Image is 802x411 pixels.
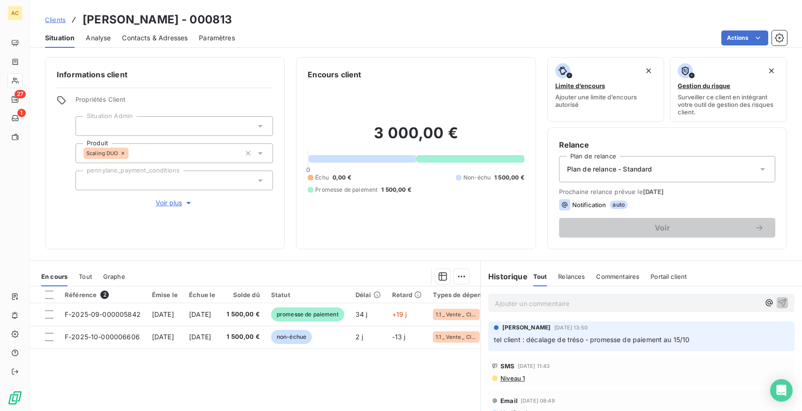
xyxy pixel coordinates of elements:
[670,57,787,122] button: Gestion du risqueSurveiller ce client en intégrant votre outil de gestion des risques client.
[554,325,588,330] span: [DATE] 13:50
[547,57,665,122] button: Limite d’encoursAjouter une limite d’encours autorisé
[392,291,422,299] div: Retard
[86,33,111,43] span: Analyse
[521,398,555,404] span: [DATE] 08:49
[83,11,232,28] h3: [PERSON_NAME] - 000813
[65,333,140,341] span: F-2025-10-000006606
[678,93,779,116] span: Surveiller ce client en intégrant votre outil de gestion des risques client.
[8,390,23,405] img: Logo LeanPay
[45,33,75,43] span: Situation
[555,93,657,108] span: Ajouter une limite d’encours autorisé
[100,291,109,299] span: 2
[392,310,407,318] span: +19 j
[502,323,551,332] span: [PERSON_NAME]
[65,310,141,318] span: F-2025-09-000005842
[315,173,329,182] span: Échu
[45,15,66,24] a: Clients
[65,291,141,299] div: Référence
[79,273,92,280] span: Tout
[596,273,639,280] span: Commentaires
[481,271,528,282] h6: Historique
[356,333,363,341] span: 2 j
[103,273,125,280] span: Graphe
[17,109,26,117] span: 1
[678,82,730,90] span: Gestion du risque
[559,218,775,238] button: Voir
[189,291,215,299] div: Échue le
[436,312,477,317] span: 1.1 _ Vente _ Clients
[559,188,775,195] span: Prochaine relance prévue le
[436,334,477,340] span: 1.1 _ Vente _ Clients
[156,198,193,208] span: Voir plus
[152,333,174,341] span: [DATE]
[86,150,118,156] span: Scaling DUO
[518,363,550,369] span: [DATE] 11:43
[308,69,361,80] h6: Encours client
[8,6,23,21] div: AC
[558,273,585,280] span: Relances
[189,310,211,318] span: [DATE]
[610,201,628,209] span: auto
[392,333,406,341] span: -13 j
[333,173,351,182] span: 0,00 €
[199,33,235,43] span: Paramètres
[227,332,260,342] span: 1 500,00 €
[45,16,66,23] span: Clients
[494,336,689,344] span: tel client : décalage de tréso - promesse de paiement au 15/10
[572,201,606,209] span: Notification
[500,397,518,404] span: Email
[15,90,26,98] span: 27
[306,166,310,173] span: 0
[559,139,775,150] h6: Relance
[189,333,211,341] span: [DATE]
[271,291,344,299] div: Statut
[129,149,136,157] input: Ajouter une valeur
[770,379,793,402] div: Open Intercom Messenger
[152,291,178,299] div: Émise le
[227,310,260,319] span: 1 500,00 €
[555,82,605,90] span: Limite d’encours
[152,310,174,318] span: [DATE]
[570,224,755,232] span: Voir
[567,164,652,174] span: Plan de relance - Standard
[356,310,368,318] span: 34 j
[76,198,273,208] button: Voir plus
[76,96,273,109] span: Propriétés Client
[227,291,260,299] div: Solde dû
[721,30,768,45] button: Actions
[122,33,188,43] span: Contacts & Adresses
[533,273,547,280] span: Tout
[381,186,411,194] span: 1 500,00 €
[308,124,524,152] h2: 3 000,00 €
[41,273,68,280] span: En cours
[271,307,344,321] span: promesse de paiement
[499,374,525,382] span: Niveau 1
[315,186,378,194] span: Promesse de paiement
[83,122,91,130] input: Ajouter une valeur
[83,176,91,185] input: Ajouter une valeur
[271,330,312,344] span: non-échue
[651,273,687,280] span: Portail client
[57,69,273,80] h6: Informations client
[500,362,514,370] span: SMS
[463,173,491,182] span: Non-échu
[433,291,522,299] div: Types de dépenses / revenus
[356,291,381,299] div: Délai
[494,173,524,182] span: 1 500,00 €
[643,188,664,195] span: [DATE]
